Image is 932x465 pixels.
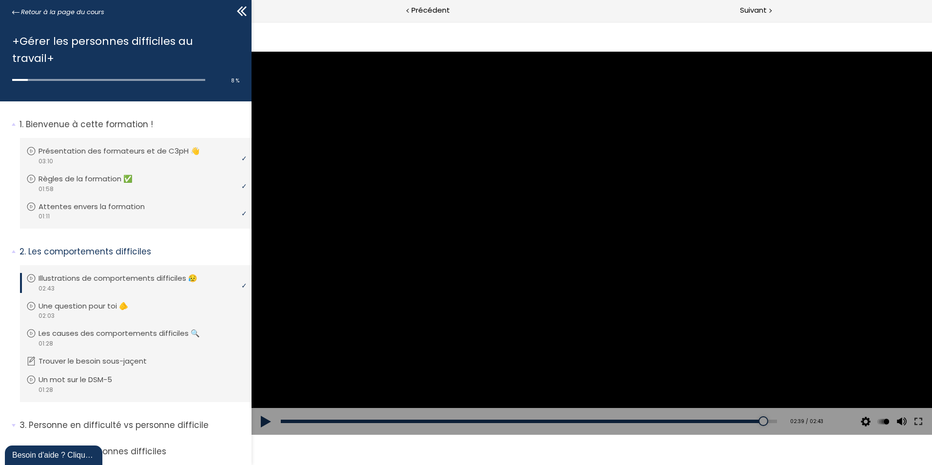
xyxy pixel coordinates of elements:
h1: +Gérer les personnes difficiles au travail+ [12,33,234,67]
div: 02:39 / 02:43 [534,396,572,404]
span: 1. [19,118,23,131]
span: 02:43 [38,284,55,293]
p: Illustrations de comportements difficiles 😥 [39,273,212,284]
span: 01:11 [38,212,50,221]
span: Suivant [740,4,767,17]
p: Bienvenue à cette formation ! [19,118,244,131]
button: Volume [642,387,657,414]
p: Règles de la formation ✅ [39,174,147,184]
p: Les types de personnes difficiles [19,446,244,458]
span: 03:10 [38,157,53,166]
span: 3. [19,419,26,431]
p: Présentation des formateurs et de C3pH 👋 [39,146,214,156]
p: Une question pour toi 🫵 [39,301,143,311]
button: Play back rate [624,387,639,414]
p: Personne en difficulté vs personne difficile [19,419,244,431]
a: Retour à la page du cours [12,7,104,18]
span: 02:03 [38,311,55,320]
span: Précédent [411,4,450,17]
p: Les comportements difficiles [19,246,244,258]
span: 2. [19,246,26,258]
p: Attentes envers la formation [39,201,159,212]
div: Modifier la vitesse de lecture [623,387,641,414]
span: 01:58 [38,185,54,194]
button: Video quality [607,387,621,414]
iframe: chat widget [5,444,104,465]
span: Retour à la page du cours [21,7,104,18]
span: 8 % [231,77,239,84]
